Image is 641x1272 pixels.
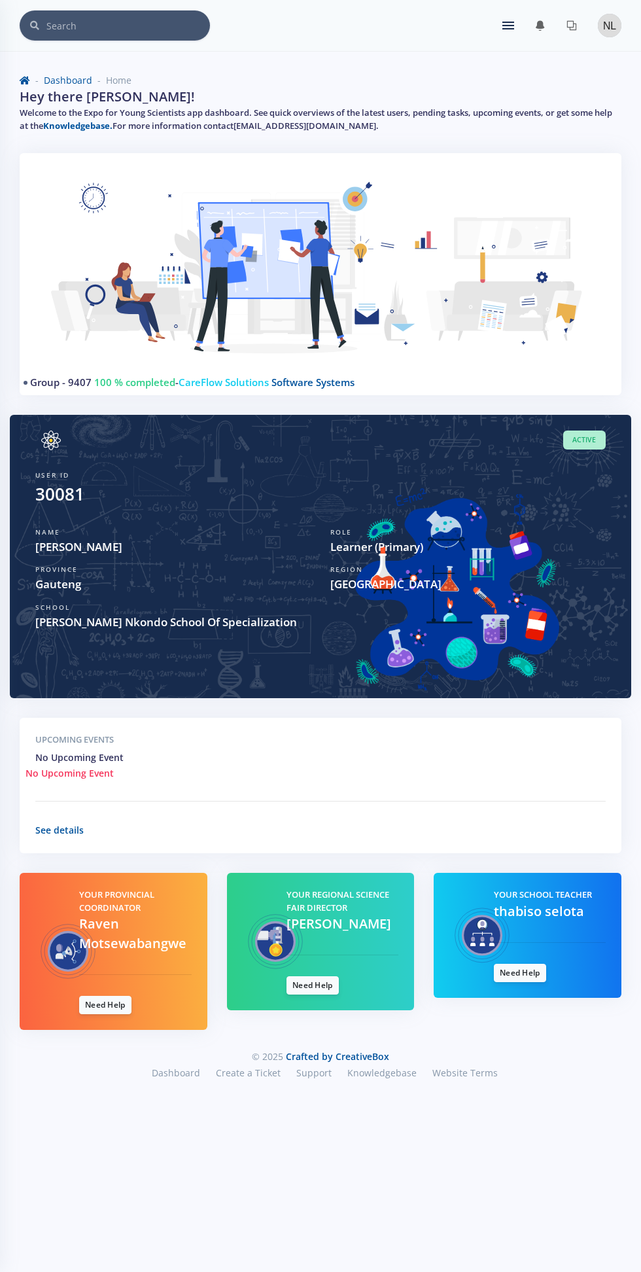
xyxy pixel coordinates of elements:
a: Knowledgebase. [43,120,113,132]
span: Gauteng [35,576,311,593]
span: [GEOGRAPHIC_DATA] [330,576,606,593]
a: Image placeholder [587,11,621,40]
nav: breadcrumb [20,73,362,87]
li: Home [92,73,131,87]
img: Provincial Coordinator [35,889,101,1014]
span: Learner (Primary) [330,539,606,556]
span: thabiso selota [494,902,584,920]
a: Dashboard [44,74,92,86]
img: Learner [35,169,606,385]
span: Software Systems [271,376,355,389]
h5: Your School Teacher [494,889,606,902]
h5: Upcoming Events [35,733,606,747]
a: Support [288,1063,339,1082]
a: Need Help [79,996,131,1014]
input: Search [46,10,210,41]
a: See details [35,824,84,836]
a: Group - 9407 [30,376,92,389]
span: Name [35,527,60,537]
span: [PERSON_NAME] Nkondo School Of Specialization [35,614,606,631]
span: [PERSON_NAME] [35,539,311,556]
a: Need Help [494,964,546,982]
h4: - [30,375,600,390]
h2: Hey there [PERSON_NAME]! [20,87,195,107]
a: Need Help [286,976,339,995]
div: © 2025 [20,1050,621,1063]
a: Website Terms [424,1063,498,1082]
h5: Your Regional Science Fair Director [286,889,399,914]
span: User ID [35,470,69,480]
span: Active [563,431,606,450]
span: Raven Motsewabangwe [79,915,186,952]
a: Dashboard [144,1063,208,1082]
span: CareFlow Solutions [179,376,269,389]
span: Region [330,565,363,574]
span: 100 % completed [94,376,175,389]
span: School [35,603,70,612]
img: Regional Science Fair Director [243,889,308,995]
h5: Welcome to the Expo for Young Scientists app dashboard. See quick overviews of the latest users, ... [20,107,621,132]
h5: Your Provincial Coordinator [79,889,192,914]
span: Province [35,565,78,574]
div: 30081 [35,482,84,507]
span: Knowledgebase [347,1067,417,1079]
a: [EMAIL_ADDRESS][DOMAIN_NAME] [234,120,376,132]
span: Role [330,527,352,537]
a: Create a Ticket [208,1063,288,1082]
img: Teacher [449,889,515,982]
a: Crafted by CreativeBox [286,1050,389,1063]
span: [PERSON_NAME] [286,915,391,932]
span: No Upcoming Event [35,751,124,764]
img: Image placeholder [35,431,67,450]
span: No Upcoming Event [26,766,114,780]
img: Image placeholder [598,14,621,37]
a: Knowledgebase [339,1063,424,1082]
